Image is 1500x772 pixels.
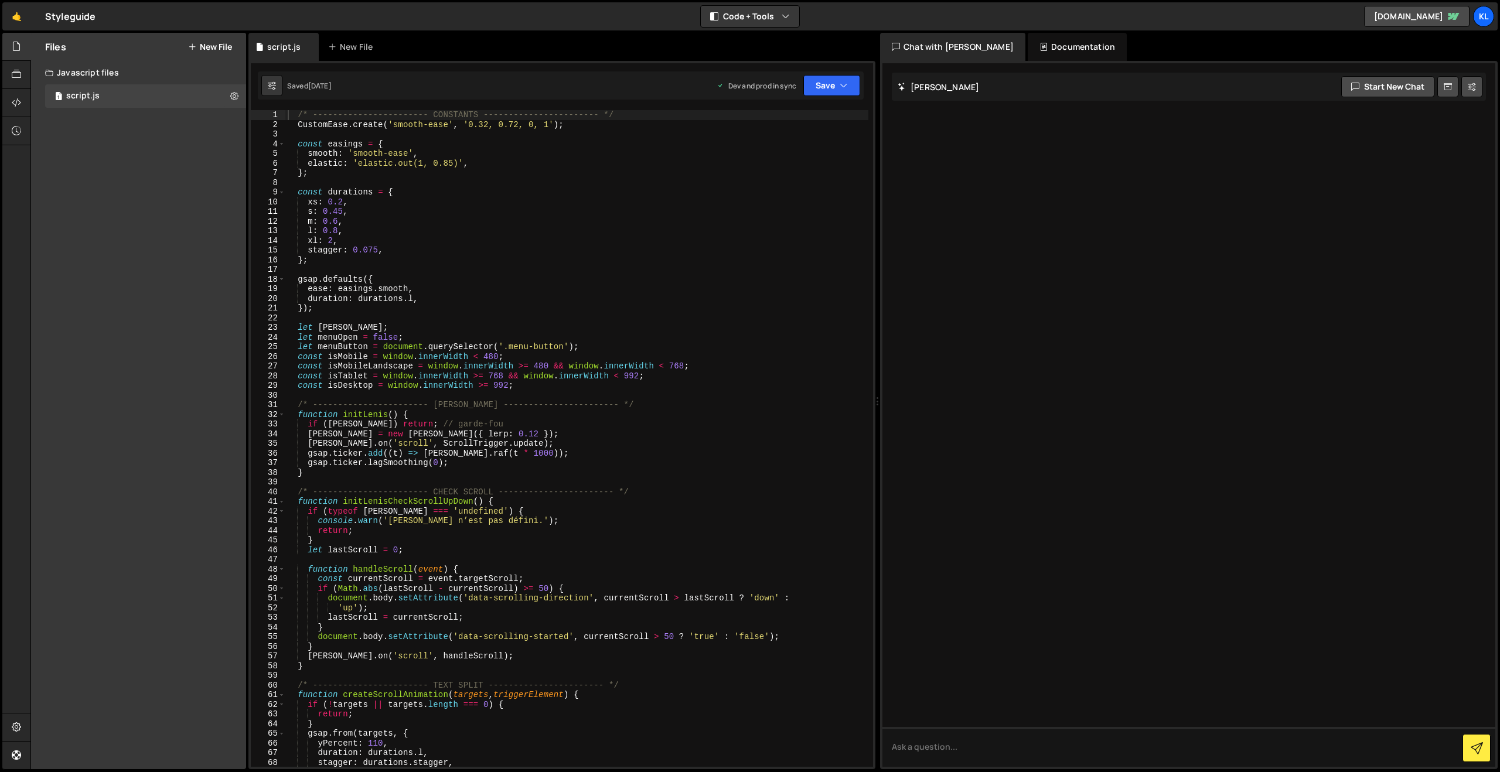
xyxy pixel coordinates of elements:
div: 63 [251,709,285,719]
div: 18 [251,275,285,285]
div: 21 [251,303,285,313]
div: 46 [251,545,285,555]
div: 45 [251,535,285,545]
div: 16 [251,255,285,265]
button: Code + Tools [701,6,799,27]
div: 56 [251,642,285,652]
div: [DATE] [308,81,332,91]
div: 38 [251,468,285,478]
div: 19 [251,284,285,294]
div: 57 [251,651,285,661]
div: 68 [251,758,285,768]
span: 1 [55,93,62,102]
button: New File [188,42,232,52]
a: 🤙 [2,2,31,30]
div: 32 [251,410,285,420]
div: 64 [251,719,285,729]
div: 60 [251,681,285,691]
div: 62 [251,700,285,710]
div: 8 [251,178,285,188]
div: 44 [251,526,285,536]
div: 5 [251,149,285,159]
div: 27 [251,361,285,371]
div: 48 [251,565,285,575]
div: 22 [251,313,285,323]
div: 67 [251,748,285,758]
h2: [PERSON_NAME] [898,81,979,93]
div: 26 [251,352,285,362]
div: 33 [251,419,285,429]
div: 35 [251,439,285,449]
div: 66 [251,739,285,749]
a: [DOMAIN_NAME] [1364,6,1470,27]
div: 12 [251,217,285,227]
div: 14 [251,236,285,246]
div: Styleguide [45,9,96,23]
div: 36 [251,449,285,459]
div: 25 [251,342,285,352]
div: 29 [251,381,285,391]
div: 6 [251,159,285,169]
div: 58 [251,661,285,671]
div: 65 [251,729,285,739]
div: 53 [251,613,285,623]
div: 43 [251,516,285,526]
div: 10 [251,197,285,207]
div: 15 [251,245,285,255]
div: Chat with [PERSON_NAME] [880,33,1025,61]
div: 20 [251,294,285,304]
h2: Files [45,40,66,53]
div: 51 [251,593,285,603]
div: 13 [251,226,285,236]
div: 9 [251,187,285,197]
div: New File [328,41,377,53]
div: Javascript files [31,61,246,84]
div: script.js [66,91,100,101]
div: 42 [251,507,285,517]
div: 59 [251,671,285,681]
button: Save [803,75,860,96]
div: 1 [251,110,285,120]
div: 14256/36579.js [45,84,246,108]
div: 39 [251,477,285,487]
div: 17 [251,265,285,275]
div: 40 [251,487,285,497]
div: 34 [251,429,285,439]
div: 55 [251,632,285,642]
div: 30 [251,391,285,401]
div: 37 [251,458,285,468]
div: 54 [251,623,285,633]
div: 31 [251,400,285,410]
a: Kl [1473,6,1494,27]
div: 61 [251,690,285,700]
div: Dev and prod in sync [717,81,796,91]
div: 23 [251,323,285,333]
div: 2 [251,120,285,130]
div: 50 [251,584,285,594]
div: Documentation [1028,33,1127,61]
div: Saved [287,81,332,91]
div: script.js [267,41,301,53]
div: 4 [251,139,285,149]
div: 11 [251,207,285,217]
div: 24 [251,333,285,343]
button: Start new chat [1341,76,1434,97]
div: 41 [251,497,285,507]
div: 3 [251,129,285,139]
div: 47 [251,555,285,565]
div: 52 [251,603,285,613]
div: 28 [251,371,285,381]
div: 49 [251,574,285,584]
div: 7 [251,168,285,178]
